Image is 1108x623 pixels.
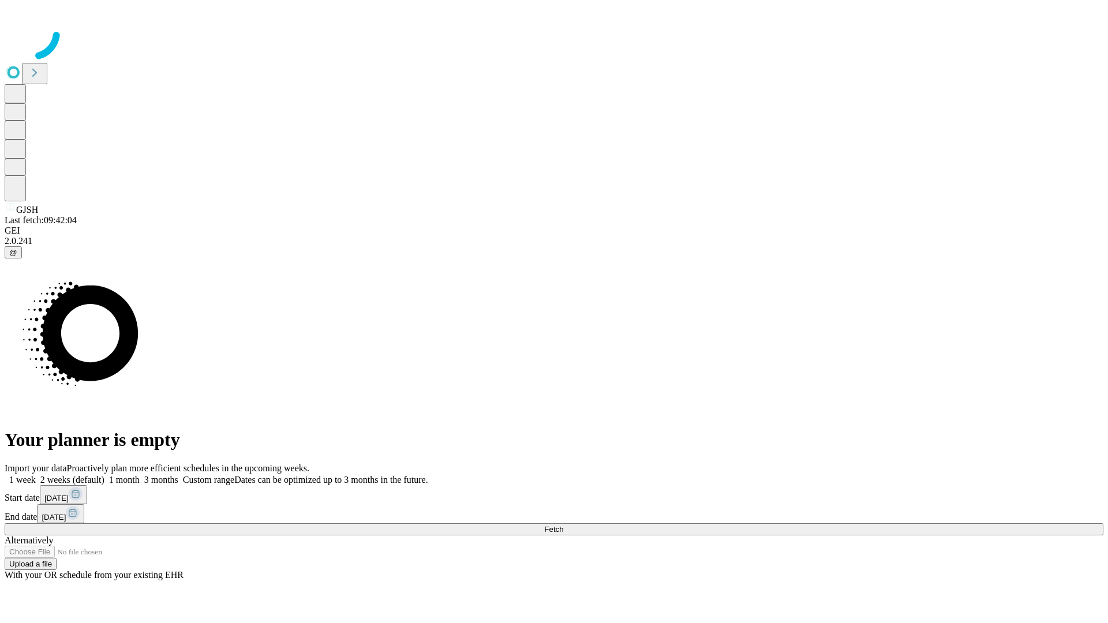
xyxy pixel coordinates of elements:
[5,523,1103,535] button: Fetch
[5,535,53,545] span: Alternatively
[5,246,22,258] button: @
[40,475,104,485] span: 2 weeks (default)
[5,463,67,473] span: Import your data
[9,475,36,485] span: 1 week
[234,475,428,485] span: Dates can be optimized up to 3 months in the future.
[16,205,38,215] span: GJSH
[5,236,1103,246] div: 2.0.241
[67,463,309,473] span: Proactively plan more efficient schedules in the upcoming weeks.
[5,215,77,225] span: Last fetch: 09:42:04
[109,475,140,485] span: 1 month
[144,475,178,485] span: 3 months
[40,485,87,504] button: [DATE]
[5,570,184,580] span: With your OR schedule from your existing EHR
[544,525,563,534] span: Fetch
[5,429,1103,451] h1: Your planner is empty
[5,226,1103,236] div: GEI
[37,504,84,523] button: [DATE]
[42,513,66,521] span: [DATE]
[183,475,234,485] span: Custom range
[5,485,1103,504] div: Start date
[5,504,1103,523] div: End date
[9,248,17,257] span: @
[5,558,57,570] button: Upload a file
[44,494,69,502] span: [DATE]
